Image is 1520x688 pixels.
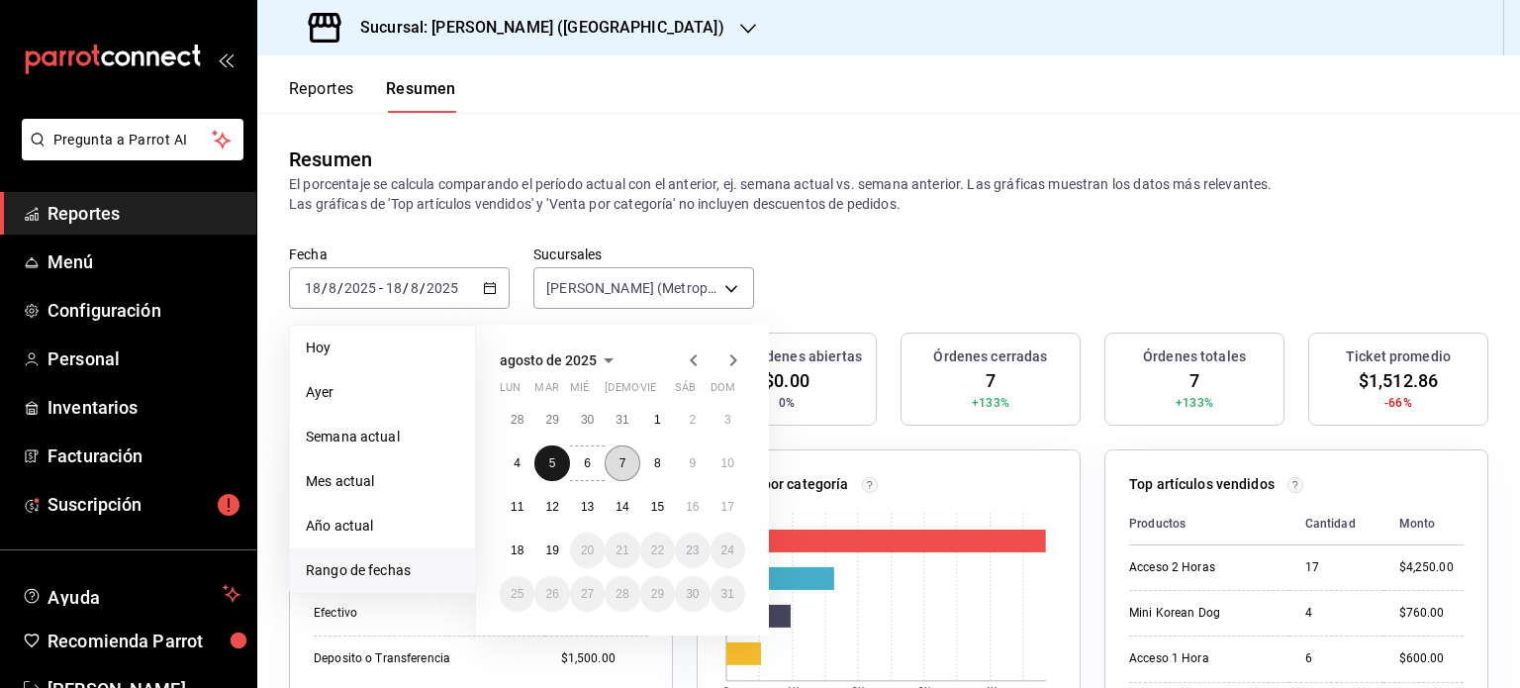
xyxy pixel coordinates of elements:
[711,489,745,525] button: 17 de agosto de 2025
[1305,650,1368,667] div: 6
[314,605,512,622] div: Efectivo
[689,456,696,470] abbr: 9 de agosto de 2025
[500,348,620,372] button: agosto de 2025
[1346,346,1451,367] h3: Ticket promedio
[605,533,639,568] button: 21 de agosto de 2025
[689,413,696,427] abbr: 2 de agosto de 2025
[500,445,534,481] button: 4 de agosto de 2025
[972,394,1009,412] span: +133%
[534,402,569,438] button: 29 de julio de 2025
[545,413,558,427] abbr: 29 de julio de 2025
[511,500,523,514] abbr: 11 de agosto de 2025
[651,543,664,557] abbr: 22 de agosto de 2025
[1176,394,1213,412] span: +133%
[343,280,377,296] input: ----
[675,533,710,568] button: 23 de agosto de 2025
[616,413,628,427] abbr: 31 de julio de 2025
[1399,650,1464,667] div: $600.00
[570,489,605,525] button: 13 de agosto de 2025
[711,381,735,402] abbr: domingo
[1143,346,1246,367] h3: Órdenes totales
[534,576,569,612] button: 26 de agosto de 2025
[1129,503,1289,545] th: Productos
[403,280,409,296] span: /
[640,533,675,568] button: 22 de agosto de 2025
[1305,559,1368,576] div: 17
[675,445,710,481] button: 9 de agosto de 2025
[549,456,556,470] abbr: 5 de agosto de 2025
[654,456,661,470] abbr: 8 de agosto de 2025
[1399,559,1464,576] div: $4,250.00
[314,650,512,667] div: Deposito o Transferencia
[581,543,594,557] abbr: 20 de agosto de 2025
[686,500,699,514] abbr: 16 de agosto de 2025
[1305,605,1368,622] div: 4
[511,413,523,427] abbr: 28 de julio de 2025
[721,456,734,470] abbr: 10 de agosto de 2025
[640,489,675,525] button: 15 de agosto de 2025
[511,587,523,601] abbr: 25 de agosto de 2025
[561,650,648,667] div: $1,500.00
[581,587,594,601] abbr: 27 de agosto de 2025
[511,543,523,557] abbr: 18 de agosto de 2025
[1129,559,1274,576] div: Acceso 2 Horas
[711,533,745,568] button: 24 de agosto de 2025
[500,533,534,568] button: 18 de agosto de 2025
[500,381,521,402] abbr: lunes
[289,145,372,174] div: Resumen
[570,445,605,481] button: 6 de agosto de 2025
[640,576,675,612] button: 29 de agosto de 2025
[289,79,354,113] button: Reportes
[584,456,591,470] abbr: 6 de agosto de 2025
[933,346,1047,367] h3: Órdenes cerradas
[686,543,699,557] abbr: 23 de agosto de 2025
[500,489,534,525] button: 11 de agosto de 2025
[22,119,243,160] button: Pregunta a Parrot AI
[724,413,731,427] abbr: 3 de agosto de 2025
[500,352,597,368] span: agosto de 2025
[386,79,456,113] button: Resumen
[675,381,696,402] abbr: sábado
[711,445,745,481] button: 10 de agosto de 2025
[306,560,459,581] span: Rango de fechas
[675,489,710,525] button: 16 de agosto de 2025
[711,576,745,612] button: 31 de agosto de 2025
[306,471,459,492] span: Mes actual
[47,248,240,275] span: Menú
[581,500,594,514] abbr: 13 de agosto de 2025
[640,402,675,438] button: 1 de agosto de 2025
[1129,474,1275,495] p: Top artículos vendidos
[306,516,459,537] span: Año actual
[570,381,589,402] abbr: miércoles
[546,278,717,298] span: [PERSON_NAME] (Metropolitan)
[1399,605,1464,622] div: $760.00
[306,338,459,358] span: Hoy
[651,587,664,601] abbr: 29 de agosto de 2025
[619,456,626,470] abbr: 7 de agosto de 2025
[640,445,675,481] button: 8 de agosto de 2025
[47,442,240,469] span: Facturación
[545,500,558,514] abbr: 12 de agosto de 2025
[570,576,605,612] button: 27 de agosto de 2025
[986,367,996,394] span: 7
[322,280,328,296] span: /
[514,456,521,470] abbr: 4 de agosto de 2025
[711,402,745,438] button: 3 de agosto de 2025
[1289,503,1383,545] th: Cantidad
[500,576,534,612] button: 25 de agosto de 2025
[47,345,240,372] span: Personal
[304,280,322,296] input: --
[47,582,215,606] span: Ayuda
[534,489,569,525] button: 12 de agosto de 2025
[426,280,459,296] input: ----
[545,587,558,601] abbr: 26 de agosto de 2025
[1384,394,1412,412] span: -66%
[14,144,243,164] a: Pregunta a Parrot AI
[721,500,734,514] abbr: 17 de agosto de 2025
[545,543,558,557] abbr: 19 de agosto de 2025
[581,413,594,427] abbr: 30 de julio de 2025
[1383,503,1464,545] th: Monto
[289,79,456,113] div: navigation tabs
[1189,367,1199,394] span: 7
[675,402,710,438] button: 2 de agosto de 2025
